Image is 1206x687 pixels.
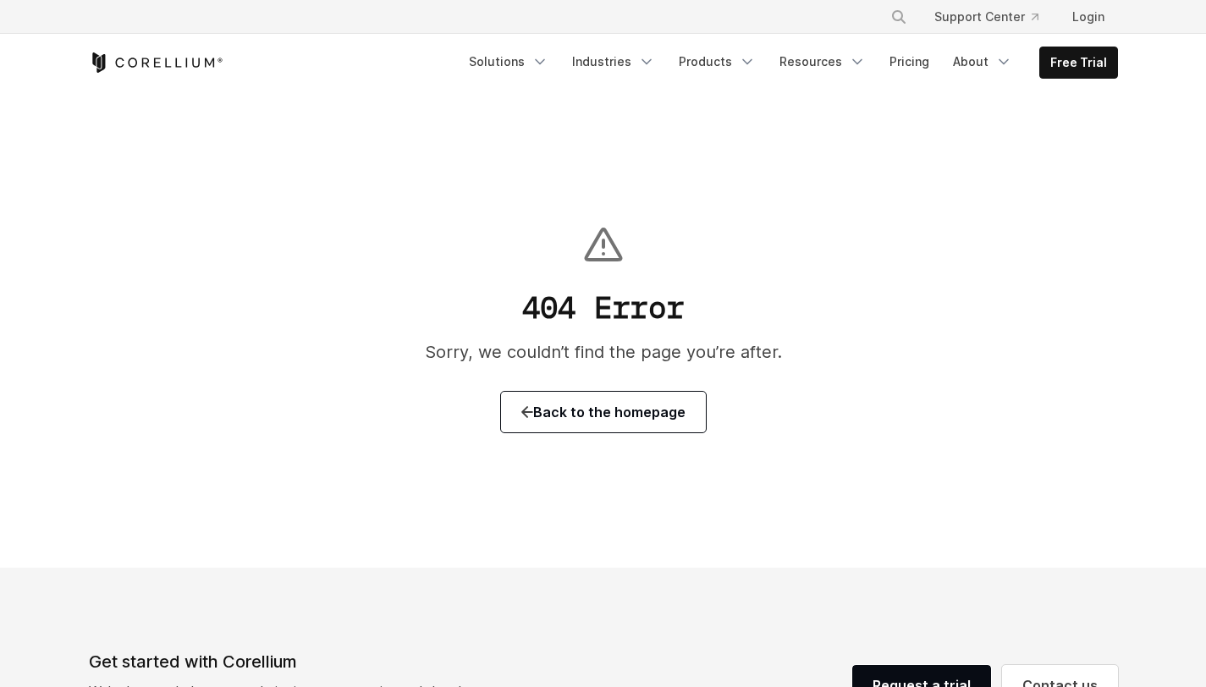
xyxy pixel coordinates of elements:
[879,47,939,77] a: Pricing
[769,47,876,77] a: Resources
[870,2,1118,32] div: Navigation Menu
[669,47,766,77] a: Products
[1059,2,1118,32] a: Login
[921,2,1052,32] a: Support Center
[459,47,559,77] a: Solutions
[884,2,914,32] button: Search
[89,52,223,73] a: Corellium Home
[1040,47,1117,78] a: Free Trial
[521,402,686,422] span: Back to the homepage
[562,47,665,77] a: Industries
[501,392,706,432] a: Back to the homepage
[943,47,1022,77] a: About
[459,47,1118,79] div: Navigation Menu
[89,649,522,674] div: Get started with Corellium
